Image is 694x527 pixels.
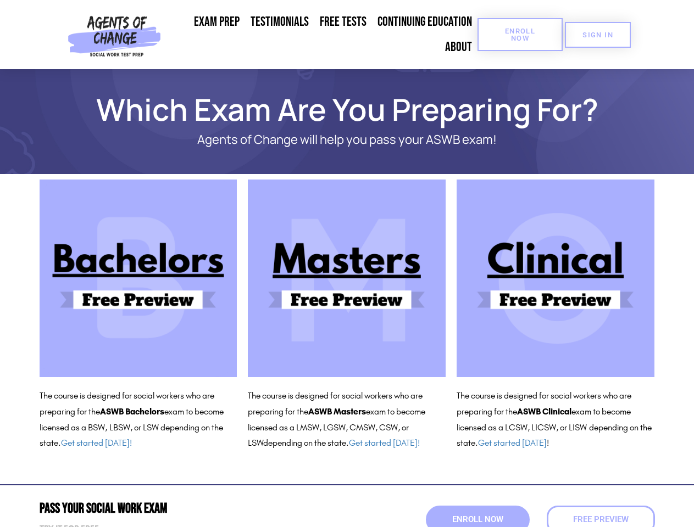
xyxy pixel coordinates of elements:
[517,406,571,417] b: ASWB Clinical
[245,9,314,35] a: Testimonials
[495,27,545,42] span: Enroll Now
[478,438,547,448] a: Get started [DATE]
[263,438,420,448] span: depending on the state.
[61,438,132,448] a: Get started [DATE]!
[248,388,446,451] p: The course is designed for social workers who are preparing for the exam to become licensed as a ...
[34,97,660,122] h1: Which Exam Are You Preparing For?
[100,406,164,417] b: ASWB Bachelors
[188,9,245,35] a: Exam Prep
[78,133,617,147] p: Agents of Change will help you pass your ASWB exam!
[314,9,372,35] a: Free Tests
[308,406,366,417] b: ASWB Masters
[440,35,478,60] a: About
[573,515,629,524] span: Free Preview
[452,515,503,524] span: Enroll Now
[475,438,549,448] span: . !
[565,22,631,48] a: SIGN IN
[349,438,420,448] a: Get started [DATE]!
[478,18,563,51] a: Enroll Now
[40,502,342,515] h2: Pass Your Social Work Exam
[372,9,478,35] a: Continuing Education
[40,388,237,451] p: The course is designed for social workers who are preparing for the exam to become licensed as a ...
[457,388,654,451] p: The course is designed for social workers who are preparing for the exam to become licensed as a ...
[165,9,478,60] nav: Menu
[582,31,613,38] span: SIGN IN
